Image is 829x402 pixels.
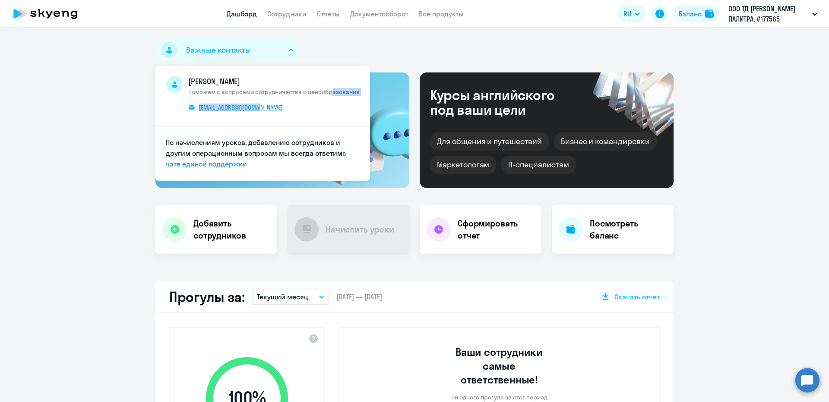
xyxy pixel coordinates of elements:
[444,345,555,386] h3: Ваши сотрудники самые ответственные!
[166,138,342,157] span: По начислениям уроков, добавлению сотрудников и другим операционным вопросам мы всегда ответим
[267,9,307,18] a: Сотрудники
[705,9,714,18] img: balance
[679,9,702,19] div: Баланс
[724,3,822,24] button: ООО ТД [PERSON_NAME] ПАЛИТРА, #177565
[430,156,496,174] div: Маркетологам
[199,104,283,111] span: [EMAIL_ADDRESS][DOMAIN_NAME]
[188,76,360,87] span: [PERSON_NAME]
[227,9,257,18] a: Дашборд
[430,88,578,117] div: Курсы английского под ваши цели
[501,156,576,174] div: IT-специалистам
[674,5,719,22] button: Балансbalance
[350,9,408,18] a: Документооборот
[169,288,245,305] h2: Прогулы за:
[617,5,646,22] button: RU
[257,292,308,302] p: Текущий месяц
[614,292,660,301] span: Скачать отчет
[430,132,549,151] div: Для общения и путешествий
[458,217,535,242] h4: Сформировать отчет
[326,223,394,236] h4: Начислить уроки
[188,88,360,96] span: Поможем с вопросами сотрудничества и ценообразования
[336,292,382,301] span: [DATE] — [DATE]
[554,132,657,151] div: Бизнес и командировки
[623,9,631,19] span: RU
[317,9,340,18] a: Отчеты
[186,44,251,56] span: Важные контакты
[166,149,346,168] a: в чате единой поддержки
[252,289,329,305] button: Текущий месяц
[188,103,290,112] a: [EMAIL_ADDRESS][DOMAIN_NAME]
[155,66,370,181] ul: Важные контакты
[451,393,547,401] p: Ни одного прогула за этот период
[193,217,270,242] h4: Добавить сотрудников
[590,217,667,242] h4: Посмотреть баланс
[728,3,809,24] p: ООО ТД [PERSON_NAME] ПАЛИТРА, #177565
[419,9,464,18] a: Все продукты
[155,38,301,62] button: Важные контакты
